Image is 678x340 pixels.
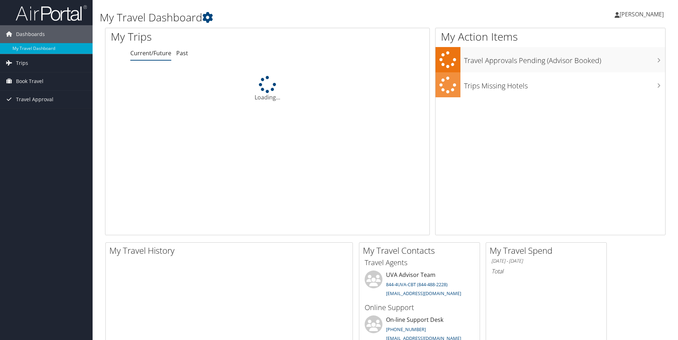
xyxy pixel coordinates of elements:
[365,303,474,313] h3: Online Support
[491,267,601,275] h6: Total
[16,5,87,21] img: airportal-logo.png
[615,4,671,25] a: [PERSON_NAME]
[464,52,665,66] h3: Travel Approvals Pending (Advisor Booked)
[16,25,45,43] span: Dashboards
[16,72,43,90] span: Book Travel
[361,271,478,300] li: UVA Advisor Team
[16,91,53,108] span: Travel Approval
[386,326,426,333] a: [PHONE_NUMBER]
[365,258,474,268] h3: Travel Agents
[436,29,665,44] h1: My Action Items
[490,244,606,257] h2: My Travel Spend
[386,281,448,288] a: 844-4UVA-CBT (844-488-2228)
[130,49,171,57] a: Current/Future
[436,47,665,72] a: Travel Approvals Pending (Advisor Booked)
[386,290,461,297] a: [EMAIL_ADDRESS][DOMAIN_NAME]
[16,54,28,72] span: Trips
[363,244,480,257] h2: My Travel Contacts
[100,10,480,25] h1: My Travel Dashboard
[436,72,665,98] a: Trips Missing Hotels
[491,258,601,264] h6: [DATE] - [DATE]
[109,244,353,257] h2: My Travel History
[176,49,188,57] a: Past
[464,77,665,91] h3: Trips Missing Hotels
[111,29,289,44] h1: My Trips
[620,10,664,18] span: [PERSON_NAME]
[105,76,429,102] div: Loading...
